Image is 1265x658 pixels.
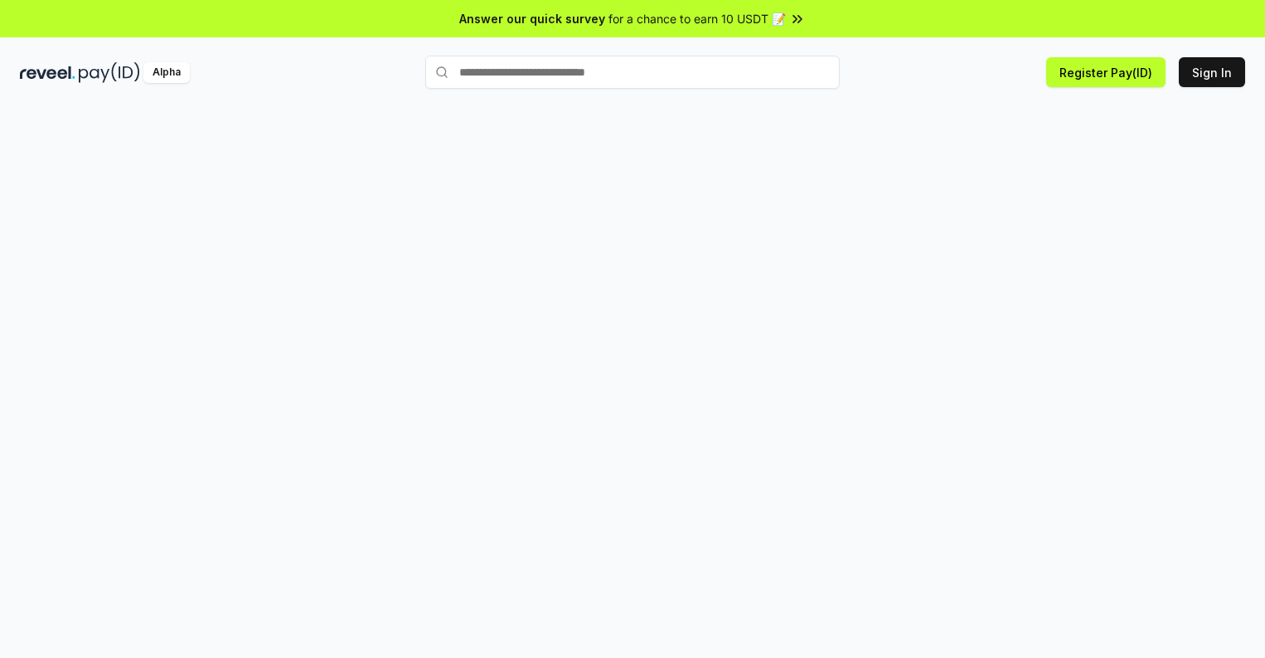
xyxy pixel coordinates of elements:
[143,62,190,83] div: Alpha
[1046,57,1166,87] button: Register Pay(ID)
[1179,57,1245,87] button: Sign In
[79,62,140,83] img: pay_id
[20,62,75,83] img: reveel_dark
[459,10,605,27] span: Answer our quick survey
[608,10,786,27] span: for a chance to earn 10 USDT 📝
